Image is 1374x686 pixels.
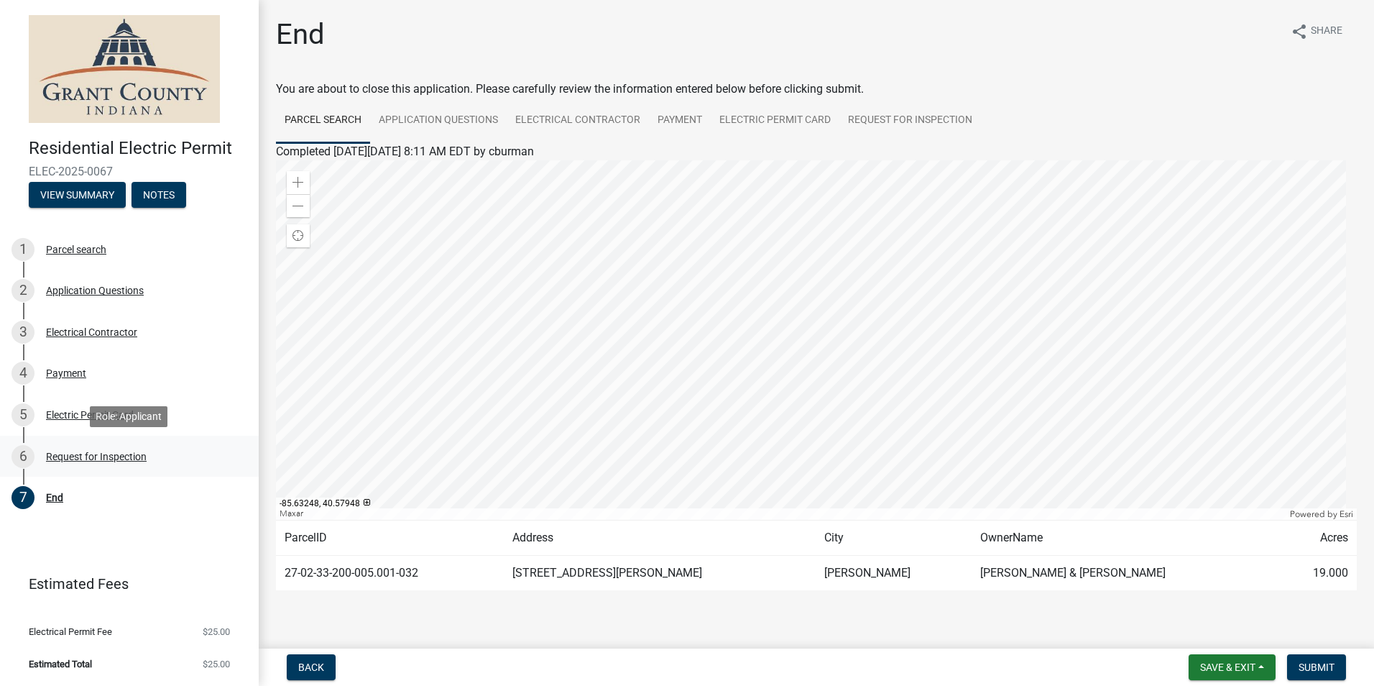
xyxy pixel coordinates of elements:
[29,182,126,208] button: View Summary
[816,556,972,591] td: [PERSON_NAME]
[11,445,34,468] div: 6
[276,98,370,144] a: Parcel search
[287,171,310,194] div: Zoom in
[298,662,324,673] span: Back
[1287,654,1346,680] button: Submit
[46,493,63,503] div: End
[276,17,325,52] h1: End
[276,81,1357,619] div: You are about to close this application. Please carefully review the information entered below be...
[132,190,186,201] wm-modal-confirm: Notes
[203,627,230,636] span: $25.00
[1286,508,1357,520] div: Powered by
[972,556,1277,591] td: [PERSON_NAME] & [PERSON_NAME]
[276,521,504,556] td: ParcelID
[46,244,106,255] div: Parcel search
[11,279,34,302] div: 2
[1299,662,1334,673] span: Submit
[11,403,34,426] div: 5
[711,98,839,144] a: Electric Permit Card
[1189,654,1276,680] button: Save & Exit
[1200,662,1255,673] span: Save & Exit
[1278,521,1357,556] td: Acres
[132,182,186,208] button: Notes
[90,406,167,427] div: Role: Applicant
[972,521,1277,556] td: OwnerName
[46,410,134,420] div: Electric Permit Card
[1311,23,1342,40] span: Share
[11,238,34,261] div: 1
[203,659,230,669] span: $25.00
[46,327,137,337] div: Electrical Contractor
[11,321,34,344] div: 3
[1279,17,1354,45] button: shareShare
[11,486,34,509] div: 7
[287,224,310,247] div: Find my location
[276,556,504,591] td: 27-02-33-200-005.001-032
[46,368,86,378] div: Payment
[839,98,981,144] a: Request for Inspection
[29,15,220,123] img: Grant County, Indiana
[276,145,534,158] span: Completed [DATE][DATE] 8:11 AM EDT by cburman
[276,508,1286,520] div: Maxar
[370,98,507,144] a: Application Questions
[1340,509,1353,519] a: Esri
[1291,23,1308,40] i: share
[29,190,126,201] wm-modal-confirm: Summary
[29,659,92,669] span: Estimated Total
[507,98,649,144] a: Electrical Contractor
[46,285,144,296] div: Application Questions
[816,521,972,556] td: City
[287,654,336,680] button: Back
[1278,556,1357,591] td: 19.000
[287,194,310,217] div: Zoom out
[504,521,816,556] td: Address
[29,138,247,159] h4: Residential Electric Permit
[29,627,112,636] span: Electrical Permit Fee
[46,452,147,462] div: Request for Inspection
[504,556,816,591] td: [STREET_ADDRESS][PERSON_NAME]
[29,165,230,178] span: ELEC-2025-0067
[649,98,711,144] a: Payment
[11,362,34,385] div: 4
[11,570,236,598] a: Estimated Fees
